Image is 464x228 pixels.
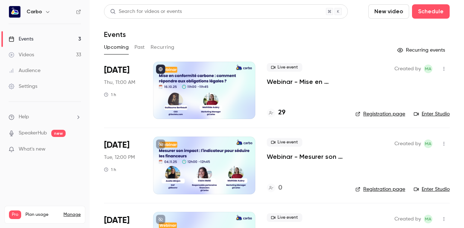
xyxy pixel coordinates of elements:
span: Created by [394,65,421,73]
a: 29 [267,108,285,118]
button: Past [134,42,145,53]
a: Enter Studio [414,110,450,118]
a: Enter Studio [414,186,450,193]
h1: Events [104,30,126,39]
span: MA [425,215,431,223]
a: 0 [267,183,282,193]
div: Oct 16 Thu, 11:00 AM (Europe/Paris) [104,62,142,119]
div: Events [9,35,33,43]
span: [DATE] [104,139,129,151]
div: Search for videos or events [110,8,182,15]
button: Recurring events [394,44,450,56]
span: Plan usage [25,212,59,218]
a: Webinar - Mise en conformité carbone : comment répondre aux obligations légales en 2025 ? [267,77,344,86]
span: Mathilde Aubry [424,65,432,73]
span: Tue, 12:00 PM [104,154,135,161]
h4: 0 [278,183,282,193]
span: new [51,130,66,137]
div: 1 h [104,92,116,98]
img: Carbo [9,6,20,18]
button: New video [368,4,409,19]
span: Help [19,113,29,121]
div: Audience [9,67,41,74]
a: Webinar - Mesurer son impact : l'indicateur pour séduire les financeurs [267,152,344,161]
h6: Carbo [27,8,42,15]
span: Live event [267,138,302,147]
li: help-dropdown-opener [9,113,81,121]
span: What's new [19,146,46,153]
a: SpeakerHub [19,129,47,137]
a: Manage [63,212,81,218]
span: Mathilde Aubry [424,139,432,148]
h4: 29 [278,108,285,118]
span: Created by [394,139,421,148]
iframe: Noticeable Trigger [72,146,81,153]
span: MA [425,139,431,148]
span: Pro [9,210,21,219]
a: Registration page [355,186,405,193]
button: Recurring [151,42,175,53]
span: MA [425,65,431,73]
button: Schedule [412,4,450,19]
span: Mathilde Aubry [424,215,432,223]
span: Live event [267,213,302,222]
div: Nov 4 Tue, 12:00 PM (Europe/Paris) [104,137,142,194]
button: Upcoming [104,42,129,53]
span: [DATE] [104,215,129,226]
div: Videos [9,51,34,58]
span: Created by [394,215,421,223]
div: 1 h [104,167,116,172]
span: [DATE] [104,65,129,76]
div: Settings [9,83,37,90]
span: Live event [267,63,302,72]
a: Registration page [355,110,405,118]
span: Thu, 11:00 AM [104,79,135,86]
